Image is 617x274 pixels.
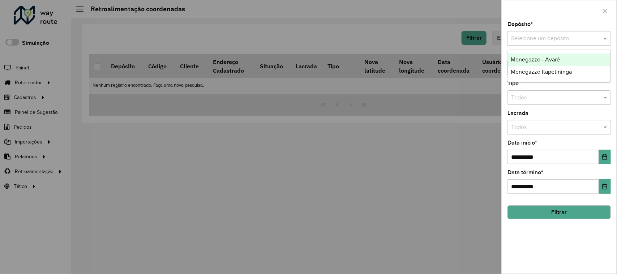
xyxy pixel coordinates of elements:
[507,138,537,147] label: Data início
[507,79,519,88] label: Tipo
[507,20,533,29] label: Depósito
[511,56,560,63] span: Menegazzo - Avaré
[599,179,611,194] button: Choose Date
[507,109,528,117] label: Lacrada
[599,150,611,164] button: Choose Date
[508,50,611,82] ng-dropdown-panel: Options list
[507,168,543,177] label: Data término
[511,69,572,75] span: Menegazzo Itapetininga
[507,205,611,219] button: Filtrar
[507,50,532,58] label: Situação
